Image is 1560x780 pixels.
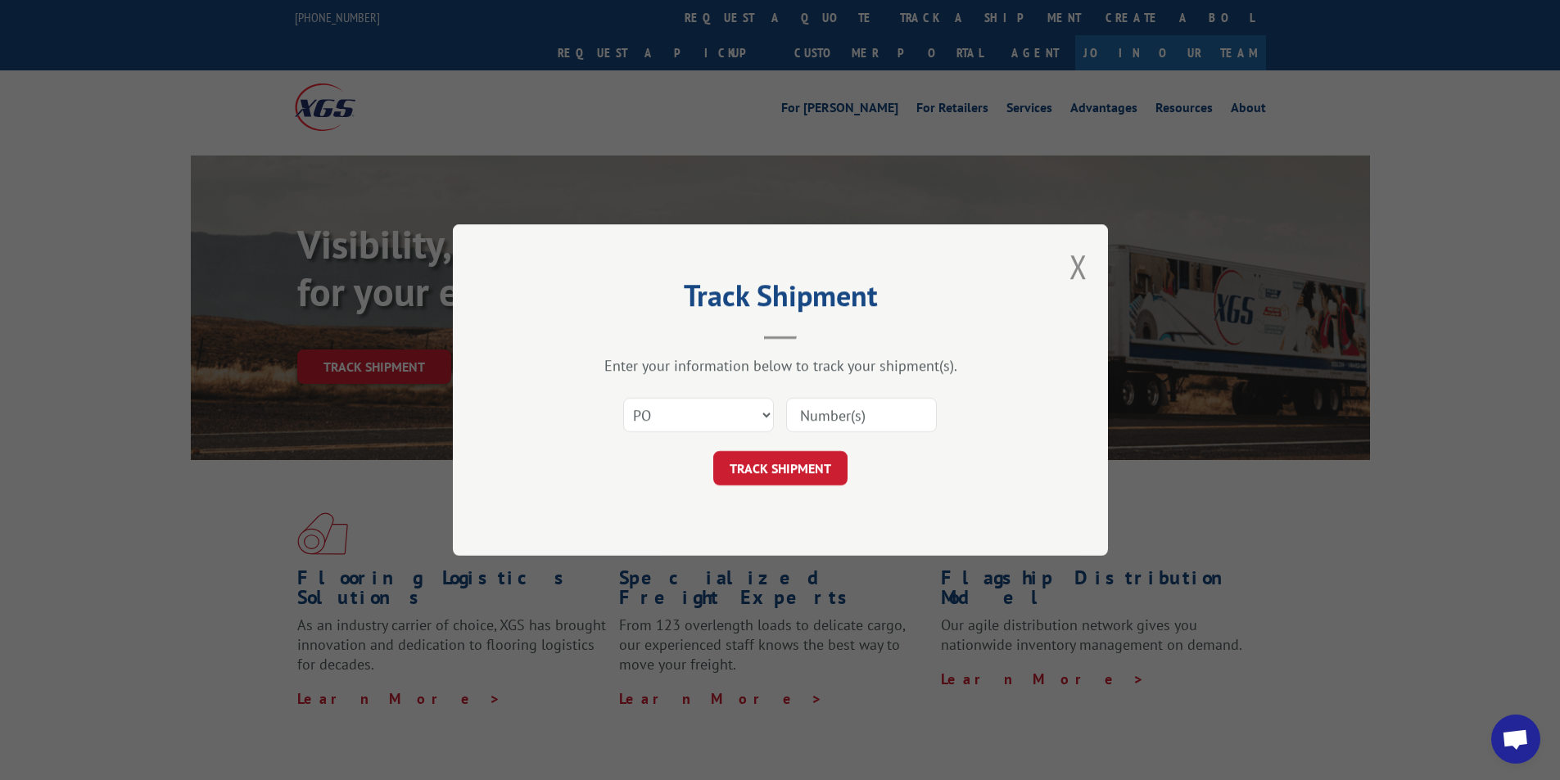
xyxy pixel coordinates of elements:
[786,398,937,432] input: Number(s)
[1069,245,1087,288] button: Close modal
[713,451,848,485] button: TRACK SHIPMENT
[535,356,1026,375] div: Enter your information below to track your shipment(s).
[1491,715,1540,764] div: Open chat
[535,284,1026,315] h2: Track Shipment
